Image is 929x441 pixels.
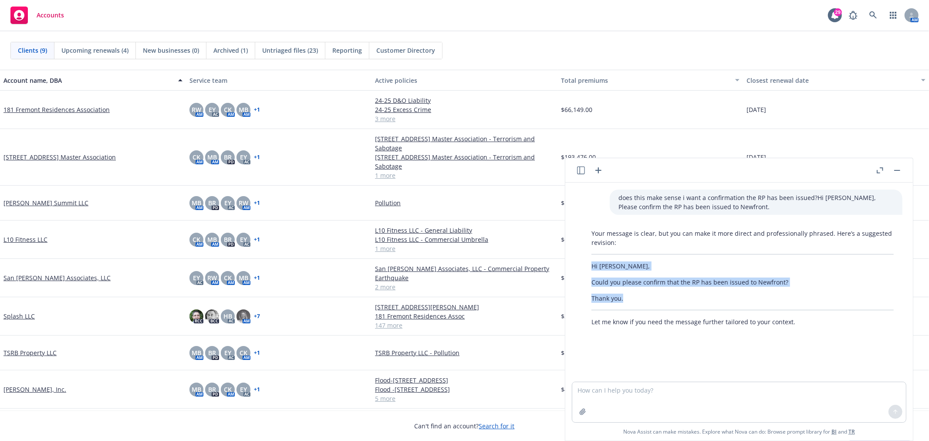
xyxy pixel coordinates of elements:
[209,105,216,114] span: EY
[557,70,743,91] button: Total premiums
[561,235,592,244] span: $65,914.00
[561,312,605,321] span: $34,883,184.33
[213,46,248,55] span: Archived (1)
[18,46,47,55] span: Clients (9)
[193,235,200,244] span: CK
[240,348,247,357] span: CK
[240,385,247,394] span: EY
[375,76,554,85] div: Active policies
[561,198,577,207] span: $1.00
[193,273,200,282] span: EY
[618,193,894,211] p: does this make sense i want a confirmation the RP has been issued?Hi [PERSON_NAME], Please confir...
[561,385,596,394] span: $495,793.00
[375,235,554,244] a: L10 Fitness LLC - Commercial Umbrella
[61,46,128,55] span: Upcoming renewals (4)
[591,229,894,247] p: Your message is clear, but you can make it more direct and professionally phrased. Here’s a sugge...
[375,114,554,123] a: 3 more
[208,385,216,394] span: BR
[224,235,232,244] span: BR
[747,153,766,162] span: [DATE]
[743,70,929,91] button: Closest renewal date
[375,321,554,330] a: 147 more
[479,422,515,430] a: Search for it
[375,376,554,385] a: Flood-[STREET_ADDRESS]
[375,96,554,105] a: 24-25 D&O Liability
[561,76,730,85] div: Total premiums
[254,350,260,356] a: + 1
[375,394,554,403] a: 5 more
[239,105,248,114] span: MB
[561,105,592,114] span: $66,149.00
[3,76,173,85] div: Account name, DBA
[375,105,554,114] a: 24-25 Excess Crime
[375,282,554,292] a: 2 more
[3,385,66,394] a: [PERSON_NAME], Inc.
[205,309,219,323] img: photo
[193,153,200,162] span: CK
[254,314,260,319] a: + 7
[143,46,199,55] span: New businesses (0)
[375,273,554,282] a: Earthquake
[254,107,260,112] a: + 1
[208,198,216,207] span: BR
[372,70,557,91] button: Active policies
[189,76,368,85] div: Service team
[224,385,232,394] span: CK
[376,46,435,55] span: Customer Directory
[3,105,110,114] a: 181 Fremont Residences Association
[845,7,862,24] a: Report a Bug
[561,153,596,162] span: $193,476.00
[591,261,894,271] p: Hi [PERSON_NAME],
[207,153,217,162] span: MB
[834,8,842,16] div: 29
[224,198,231,207] span: EY
[375,226,554,235] a: L10 Fitness LLC - General Liability
[239,198,248,207] span: RW
[207,235,217,244] span: MB
[207,273,217,282] span: RW
[375,302,554,312] a: [STREET_ADDRESS][PERSON_NAME]
[375,312,554,321] a: 181 Fremont Residences Assoc
[254,200,260,206] a: + 1
[254,237,260,242] a: + 1
[236,309,250,323] img: photo
[865,7,882,24] a: Search
[885,7,902,24] a: Switch app
[224,273,232,282] span: CK
[332,46,362,55] span: Reporting
[375,134,554,153] a: [STREET_ADDRESS] Master Association - Terrorism and Sabotage
[375,385,554,394] a: Flood -[STREET_ADDRESS]
[240,235,247,244] span: EY
[623,423,855,441] span: Nova Assist can make mistakes. Explore what Nova can do: Browse prompt library for and
[415,421,515,431] span: Can't find an account?
[591,317,894,326] p: Let me know if you need the message further tailored to your context.
[747,105,766,114] span: [DATE]
[224,348,231,357] span: EY
[224,105,232,114] span: CK
[375,264,554,273] a: San [PERSON_NAME] Associates, LLC - Commercial Property
[192,198,201,207] span: MB
[3,348,57,357] a: TSRB Property LLC
[7,3,68,27] a: Accounts
[3,273,111,282] a: San [PERSON_NAME] Associates, LLC
[208,348,216,357] span: BR
[192,385,201,394] span: MB
[561,273,596,282] span: $510,560.00
[747,76,916,85] div: Closest renewal date
[3,153,116,162] a: [STREET_ADDRESS] Master Association
[189,309,203,323] img: photo
[3,312,35,321] a: Splash LLC
[186,70,372,91] button: Service team
[240,153,247,162] span: EY
[262,46,318,55] span: Untriaged files (23)
[591,294,894,303] p: Thank you.
[192,105,201,114] span: RW
[3,235,47,244] a: L10 Fitness LLC
[254,275,260,281] a: + 1
[561,348,577,357] span: $1.00
[223,312,232,321] span: HB
[254,387,260,392] a: + 1
[254,155,260,160] a: + 1
[375,244,554,253] a: 1 more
